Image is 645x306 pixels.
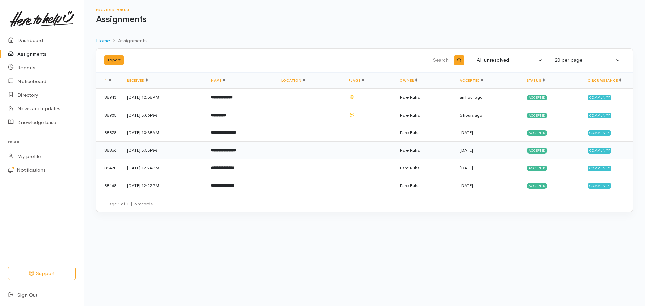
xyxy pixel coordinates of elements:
a: Circumstance [588,78,621,83]
span: Pare Ruha [400,94,420,100]
a: Status [527,78,545,83]
td: [DATE] 12:58PM [122,89,206,106]
td: [DATE] 12:22PM [122,177,206,194]
span: Accepted [527,130,547,136]
span: Pare Ruha [400,183,420,188]
button: All unresolved [473,54,547,67]
nav: breadcrumb [96,33,633,49]
td: 88943 [96,89,122,106]
button: Export [104,55,124,65]
h1: Assignments [96,15,633,25]
time: [DATE] [460,183,473,188]
span: Accepted [527,148,547,153]
a: Owner [400,78,417,83]
input: Search [289,52,450,69]
time: [DATE] [460,130,473,135]
span: Community [588,148,611,153]
h6: Provider Portal [96,8,633,12]
a: Received [127,78,148,83]
span: Accepted [527,95,547,100]
a: Name [211,78,225,83]
span: Accepted [527,113,547,118]
td: 88470 [96,159,122,177]
span: Accepted [527,183,547,188]
span: Community [588,166,611,171]
span: Pare Ruha [400,147,420,153]
time: [DATE] [460,165,473,171]
td: [DATE] 12:24PM [122,159,206,177]
span: Community [588,113,611,118]
li: Assignments [110,37,147,45]
div: All unresolved [477,56,536,64]
td: [DATE] 3:06PM [122,106,206,124]
button: Support [8,267,76,280]
a: Accepted [460,78,483,83]
td: [DATE] 10:38AM [122,124,206,142]
td: 88905 [96,106,122,124]
small: Page 1 of 1 6 records [106,201,153,207]
a: # [104,78,111,83]
a: Location [281,78,305,83]
h6: Profile [8,137,76,146]
td: 88866 [96,141,122,159]
time: an hour ago [460,94,483,100]
span: Community [588,95,611,100]
a: Home [96,37,110,45]
time: [DATE] [460,147,473,153]
time: 5 hours ago [460,112,482,118]
td: [DATE] 3:53PM [122,141,206,159]
span: Pare Ruha [400,130,420,135]
button: 20 per page [551,54,625,67]
td: 88468 [96,177,122,194]
span: Accepted [527,166,547,171]
span: Pare Ruha [400,165,420,171]
span: Community [588,130,611,136]
span: | [131,201,132,207]
span: Community [588,183,611,188]
div: 20 per page [555,56,614,64]
td: 88878 [96,124,122,142]
a: Flags [349,78,364,83]
span: Pare Ruha [400,112,420,118]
